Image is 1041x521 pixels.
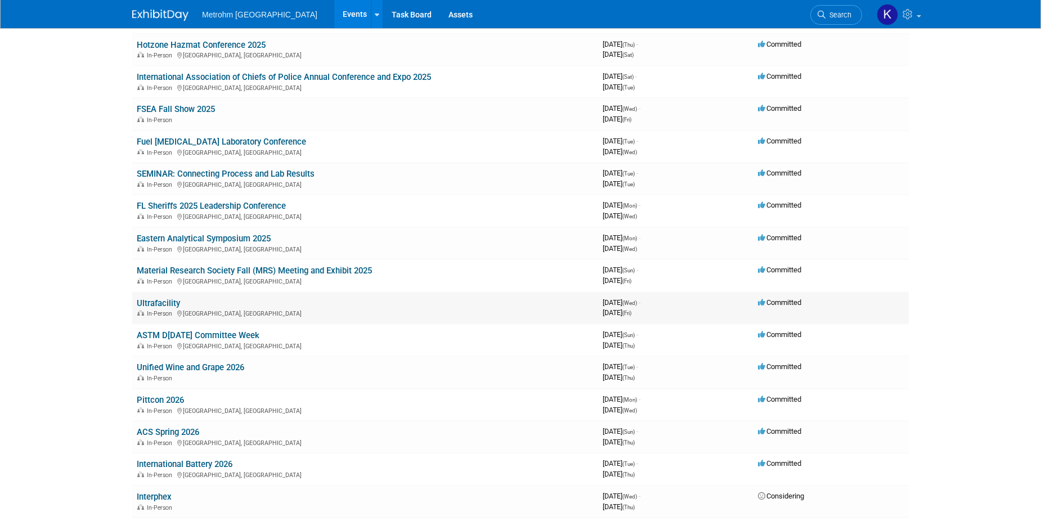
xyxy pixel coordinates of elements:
img: In-Person Event [137,52,144,57]
span: Committed [758,201,801,209]
span: Committed [758,169,801,177]
span: (Fri) [622,310,631,316]
span: (Thu) [622,42,635,48]
a: Ultrafacility [137,298,180,308]
a: Pittcon 2026 [137,395,184,405]
a: International Association of Chiefs of Police Annual Conference and Expo 2025 [137,72,431,82]
span: (Wed) [622,493,637,500]
span: In-Person [147,84,176,92]
div: [GEOGRAPHIC_DATA], [GEOGRAPHIC_DATA] [137,179,594,188]
span: [DATE] [603,470,635,478]
span: (Mon) [622,235,637,241]
img: In-Person Event [137,471,144,477]
span: (Sat) [622,74,634,80]
span: [DATE] [603,362,638,371]
span: [DATE] [603,298,640,307]
img: In-Person Event [137,310,144,316]
img: In-Person Event [137,84,144,90]
span: [DATE] [603,104,640,113]
img: In-Person Event [137,149,144,155]
span: Metrohm [GEOGRAPHIC_DATA] [202,10,317,19]
span: (Mon) [622,397,637,403]
span: In-Person [147,504,176,511]
span: Committed [758,298,801,307]
span: - [636,266,638,274]
div: [GEOGRAPHIC_DATA], [GEOGRAPHIC_DATA] [137,244,594,253]
span: In-Person [147,407,176,415]
span: - [636,427,638,435]
img: In-Person Event [137,439,144,445]
span: (Tue) [622,364,635,370]
div: [GEOGRAPHIC_DATA], [GEOGRAPHIC_DATA] [137,147,594,156]
a: Unified Wine and Grape 2026 [137,362,244,372]
img: In-Person Event [137,407,144,413]
span: (Tue) [622,461,635,467]
span: [DATE] [603,83,635,91]
img: In-Person Event [137,181,144,187]
span: [DATE] [603,341,635,349]
div: [GEOGRAPHIC_DATA], [GEOGRAPHIC_DATA] [137,50,594,59]
div: [GEOGRAPHIC_DATA], [GEOGRAPHIC_DATA] [137,470,594,479]
span: (Wed) [622,407,637,414]
span: In-Person [147,246,176,253]
span: (Wed) [622,149,637,155]
span: - [636,362,638,371]
div: [GEOGRAPHIC_DATA], [GEOGRAPHIC_DATA] [137,276,594,285]
span: In-Person [147,213,176,221]
div: [GEOGRAPHIC_DATA], [GEOGRAPHIC_DATA] [137,83,594,92]
span: In-Person [147,181,176,188]
a: FSEA Fall Show 2025 [137,104,215,114]
span: [DATE] [603,266,638,274]
span: Committed [758,40,801,48]
span: [DATE] [603,212,637,220]
div: [GEOGRAPHIC_DATA], [GEOGRAPHIC_DATA] [137,341,594,350]
span: [DATE] [603,459,638,468]
span: (Sun) [622,267,635,273]
a: International Battery 2026 [137,459,232,469]
a: Interphex [137,492,172,502]
span: In-Person [147,375,176,382]
span: [DATE] [603,276,631,285]
div: [GEOGRAPHIC_DATA], [GEOGRAPHIC_DATA] [137,406,594,415]
span: (Wed) [622,106,637,112]
span: (Sat) [622,52,634,58]
span: [DATE] [603,233,640,242]
span: [DATE] [603,137,638,145]
img: In-Person Event [137,343,144,348]
span: [DATE] [603,438,635,446]
span: (Tue) [622,84,635,91]
span: [DATE] [603,502,635,511]
span: - [639,104,640,113]
span: Committed [758,459,801,468]
span: In-Person [147,52,176,59]
span: Committed [758,427,801,435]
a: Hotzone Hazmat Conference 2025 [137,40,266,50]
span: (Fri) [622,116,631,123]
img: ExhibitDay [132,10,189,21]
span: - [639,395,640,403]
span: [DATE] [603,395,640,403]
span: [DATE] [603,406,637,414]
span: Committed [758,137,801,145]
span: In-Person [147,310,176,317]
div: [GEOGRAPHIC_DATA], [GEOGRAPHIC_DATA] [137,212,594,221]
span: [DATE] [603,115,631,123]
a: Eastern Analytical Symposium 2025 [137,233,271,244]
span: (Thu) [622,439,635,446]
div: [GEOGRAPHIC_DATA], [GEOGRAPHIC_DATA] [137,308,594,317]
span: In-Person [147,343,176,350]
span: - [639,201,640,209]
span: - [636,40,638,48]
span: [DATE] [603,179,635,188]
span: Committed [758,330,801,339]
img: In-Person Event [137,375,144,380]
span: (Thu) [622,471,635,478]
span: In-Person [147,471,176,479]
a: FL Sheriffs 2025 Leadership Conference [137,201,286,211]
span: - [639,492,640,500]
span: - [636,169,638,177]
span: Committed [758,104,801,113]
img: In-Person Event [137,504,144,510]
span: (Wed) [622,246,637,252]
span: In-Person [147,439,176,447]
